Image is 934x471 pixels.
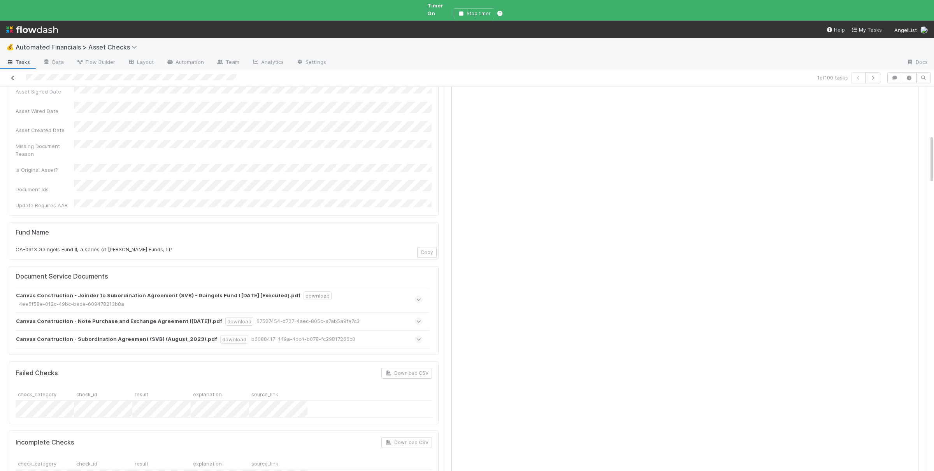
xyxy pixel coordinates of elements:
[427,2,443,16] span: Timer On
[427,2,451,17] span: Timer On
[251,335,355,344] div: b6088417-449a-4dc4-b078-fc29817266c0
[256,317,360,326] div: 67527454-d707-4aec-805c-a7ab5a9fe7c3
[19,300,124,308] div: 4ee6f58e-012c-49bc-bede-609478213b8a
[76,58,115,66] span: Flow Builder
[249,388,307,400] div: source_link
[16,88,74,95] div: Asset Signed Date
[16,229,432,236] h5: Fund Name
[132,388,191,400] div: result
[817,74,848,81] span: 1 of 100 tasks
[16,317,222,326] strong: Canvas Construction - Note Purchase and Exchange Agreement ([DATE]).pdf
[249,457,307,469] div: source_link
[222,336,246,342] a: download
[246,56,290,69] a: Analytics
[381,437,432,448] button: Download CSV
[16,291,300,300] strong: Canvas Construction - Joinder to Subordination Agreement (SVB) - Gaingels Fund I [DATE] [Executed...
[6,44,14,50] span: 💰
[305,293,330,299] a: download
[74,388,132,400] div: check_id
[16,201,74,209] div: Update Requires AAR
[290,56,332,69] a: Settings
[132,457,191,469] div: result
[191,388,249,400] div: explanation
[16,107,74,115] div: Asset Wired Date
[16,246,172,252] span: CA-0913 Gaingels Fund II, a series of [PERSON_NAME] Funds, LP
[16,142,74,158] div: Missing Document Reason
[900,56,934,69] a: Docs
[70,56,121,69] a: Flow Builder
[417,247,437,258] button: Copy
[227,318,251,325] a: download
[210,56,246,69] a: Team
[826,26,845,34] div: Help
[16,43,141,51] span: Automated Financials > Asset Checks
[16,166,74,174] div: Is Original Asset?
[381,368,432,379] button: Download CSV
[16,369,58,377] h5: Failed Checks
[851,26,882,34] a: My Tasks
[121,56,160,69] a: Layout
[16,388,74,400] div: check_category
[6,58,30,66] span: Tasks
[16,335,217,344] strong: Canvas Construction - Subordination Agreement (SVB) (August_2023).pdf
[74,457,132,469] div: check_id
[454,8,494,19] button: Stop timer
[160,56,210,69] a: Automation
[16,439,74,446] h5: Incomplete Checks
[191,457,249,469] div: explanation
[37,56,70,69] a: Data
[16,457,74,469] div: check_category
[16,126,74,134] div: Asset Created Date
[920,26,928,34] img: avatar_55b415e2-df6a-4422-95b4-4512075a58f2.png
[16,273,432,280] h5: Document Service Documents
[6,23,58,36] img: logo-inverted-e16ddd16eac7371096b0.svg
[894,27,917,33] span: AngelList
[16,185,74,193] div: Document Ids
